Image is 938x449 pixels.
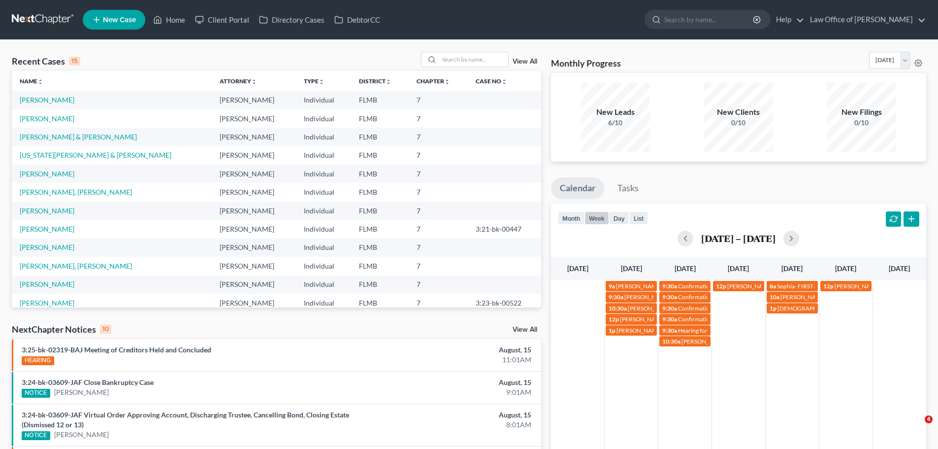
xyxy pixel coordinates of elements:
[351,146,409,165] td: FLMB
[22,356,54,365] div: HEARING
[609,327,615,334] span: 1p
[468,220,541,238] td: 3:21-bk-00447
[409,109,467,128] td: 7
[727,282,827,290] span: [PERSON_NAME] [PHONE_NUMBER]
[20,114,74,123] a: [PERSON_NAME]
[409,183,467,201] td: 7
[827,118,896,128] div: 0/10
[54,430,109,440] a: [PERSON_NAME]
[628,305,674,312] span: [PERSON_NAME]
[581,118,650,128] div: 6/10
[609,177,647,199] a: Tasks
[716,282,726,290] span: 12p
[678,327,755,334] span: Hearing for [PERSON_NAME]
[620,315,719,323] span: [PERSON_NAME] [PHONE_NUMBER]
[254,11,329,29] a: Directory Cases
[22,345,211,354] a: 3:25-bk-02319-BAJ Meeting of Creditors Held and Concluded
[386,79,391,85] i: unfold_more
[22,378,154,386] a: 3:24-bk-03609-JAF Close Bankruptcy Case
[581,106,650,118] div: New Leads
[675,264,696,273] span: [DATE]
[662,282,677,290] span: 9:30a
[368,387,531,397] div: 9:01AM
[296,109,351,128] td: Individual
[704,118,773,128] div: 0/10
[409,294,467,312] td: 7
[351,220,409,238] td: FLMB
[551,57,621,69] h3: Monthly Progress
[368,420,531,430] div: 8:01AM
[835,264,856,273] span: [DATE]
[148,11,190,29] a: Home
[296,91,351,109] td: Individual
[368,355,531,365] div: 11:01AM
[351,239,409,257] td: FLMB
[905,415,928,439] iframe: Intercom live chat
[212,202,296,220] td: [PERSON_NAME]
[823,282,834,290] span: 12p
[296,202,351,220] td: Individual
[567,264,588,273] span: [DATE]
[212,276,296,294] td: [PERSON_NAME]
[409,128,467,146] td: 7
[20,170,74,178] a: [PERSON_NAME]
[662,338,680,345] span: 10:30a
[296,128,351,146] td: Individual
[20,299,74,307] a: [PERSON_NAME]
[609,211,629,225] button: day
[20,225,74,233] a: [PERSON_NAME]
[616,327,716,334] span: [PERSON_NAME] [PHONE_NUMBER]
[609,305,627,312] span: 10:30a
[351,91,409,109] td: FLMB
[329,11,385,29] a: DebtorCC
[781,264,803,273] span: [DATE]
[190,11,254,29] a: Client Portal
[20,133,137,141] a: [PERSON_NAME] & [PERSON_NAME]
[212,146,296,165] td: [PERSON_NAME]
[251,79,257,85] i: unfold_more
[468,294,541,312] td: 3:23-bk-00522
[409,239,467,257] td: 7
[728,264,749,273] span: [DATE]
[12,323,111,335] div: NextChapter Notices
[20,280,74,288] a: [PERSON_NAME]
[368,410,531,420] div: August, 15
[662,327,677,334] span: 9:30a
[20,243,74,251] a: [PERSON_NAME]
[624,293,671,301] span: [PERSON_NAME]
[409,146,467,165] td: 7
[584,211,609,225] button: week
[678,293,863,301] span: Confirmation hearing for Oakcies [PERSON_NAME] & [PERSON_NAME]
[351,128,409,146] td: FLMB
[37,79,43,85] i: unfold_more
[212,294,296,312] td: [PERSON_NAME]
[304,77,324,85] a: Typeunfold_more
[616,282,715,290] span: [PERSON_NAME] [PHONE_NUMBER]
[368,345,531,355] div: August, 15
[409,220,467,238] td: 7
[780,293,827,301] span: [PERSON_NAME]
[409,257,467,275] td: 7
[69,57,80,66] div: 15
[212,128,296,146] td: [PERSON_NAME]
[777,282,842,290] span: Sophia- FIRST day of PK3
[212,183,296,201] td: [PERSON_NAME]
[439,52,508,67] input: Search by name...
[678,282,863,290] span: Confirmation hearing for Oakcies [PERSON_NAME] & [PERSON_NAME]
[296,294,351,312] td: Individual
[368,378,531,387] div: August, 15
[296,276,351,294] td: Individual
[629,211,648,225] button: list
[22,431,50,440] div: NOTICE
[212,109,296,128] td: [PERSON_NAME]
[770,293,779,301] span: 10a
[351,202,409,220] td: FLMB
[621,264,642,273] span: [DATE]
[609,282,615,290] span: 9a
[409,91,467,109] td: 7
[827,106,896,118] div: New Filings
[770,282,776,290] span: 8a
[771,11,804,29] a: Help
[22,411,349,429] a: 3:24-bk-03609-JAF Virtual Order Approving Account, Discharging Trustee, Cancelling Bond, Closing ...
[664,10,754,29] input: Search by name...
